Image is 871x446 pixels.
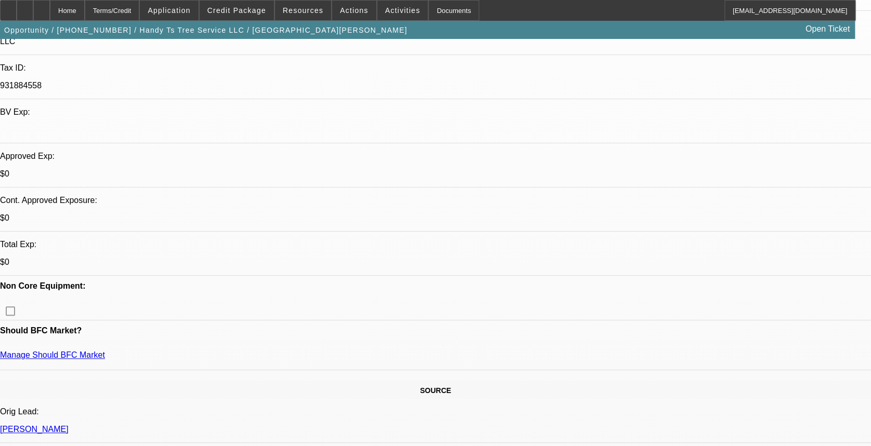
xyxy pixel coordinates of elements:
span: Activities [385,6,420,15]
button: Activities [377,1,428,20]
span: Application [148,6,190,15]
button: Credit Package [200,1,274,20]
button: Resources [275,1,331,20]
span: SOURCE [420,386,451,395]
span: Resources [283,6,323,15]
span: Credit Package [207,6,266,15]
a: Open Ticket [801,20,854,38]
span: Opportunity / [PHONE_NUMBER] / Handy Ts Tree Service LLC / [GEOGRAPHIC_DATA][PERSON_NAME] [4,26,407,34]
span: Actions [340,6,368,15]
button: Application [140,1,198,20]
button: Actions [332,1,376,20]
